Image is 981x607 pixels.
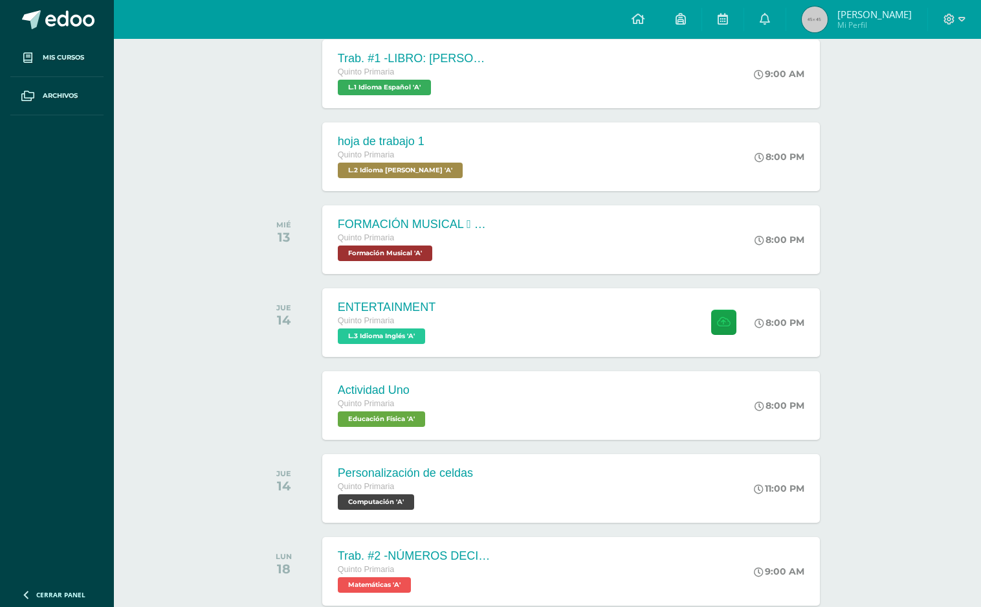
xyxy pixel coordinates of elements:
div: 8:00 PM [755,234,804,246]
img: 45x45 [802,6,828,32]
div: hoja de trabajo 1 [338,135,466,148]
div: 18 [276,561,292,577]
div: 8:00 PM [755,400,804,411]
div: 13 [276,229,291,245]
span: [PERSON_NAME] [837,8,912,21]
span: Quinto Primaria [338,482,395,491]
div: MIÉ [276,220,291,229]
span: Formación Musical 'A' [338,246,432,261]
span: Quinto Primaria [338,316,395,325]
div: Trab. #1 -LIBRO: [PERSON_NAME] EL DIBUJANTE [338,52,493,65]
div: 11:00 PM [754,483,804,494]
span: Mi Perfil [837,19,912,30]
div: JUE [276,303,291,312]
a: Mis cursos [10,39,104,77]
div: 14 [276,478,291,494]
div: 8:00 PM [755,151,804,163]
span: Computación 'A' [338,494,414,510]
div: 14 [276,312,291,328]
span: Quinto Primaria [338,150,395,159]
div: LUN [276,552,292,561]
div: Trab. #2 -NÚMEROS DECIMALES -Multiplicación -División [338,549,493,563]
span: Cerrar panel [36,590,85,599]
span: L.3 Idioma Inglés 'A' [338,328,425,344]
span: Quinto Primaria [338,399,395,408]
span: Quinto Primaria [338,565,395,574]
div: JUE [276,469,291,478]
div: FORMACIÓN MUSICAL  EJERCICIO RITMICO [338,218,493,231]
a: Archivos [10,77,104,115]
span: L.1 Idioma Español 'A' [338,80,431,95]
span: L.2 Idioma Maya Kaqchikel 'A' [338,163,463,178]
div: 8:00 PM [755,317,804,328]
span: Matemáticas 'A' [338,577,411,593]
div: 9:00 AM [754,566,804,577]
span: Mis cursos [43,52,84,63]
div: Actividad Uno [338,384,428,397]
span: Quinto Primaria [338,233,395,242]
div: 9:00 AM [754,68,804,80]
span: Educación Física 'A' [338,411,425,427]
span: Quinto Primaria [338,67,395,76]
div: Personalización de celdas [338,466,473,480]
span: Archivos [43,91,78,101]
div: ENTERTAINMENT [338,301,435,314]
